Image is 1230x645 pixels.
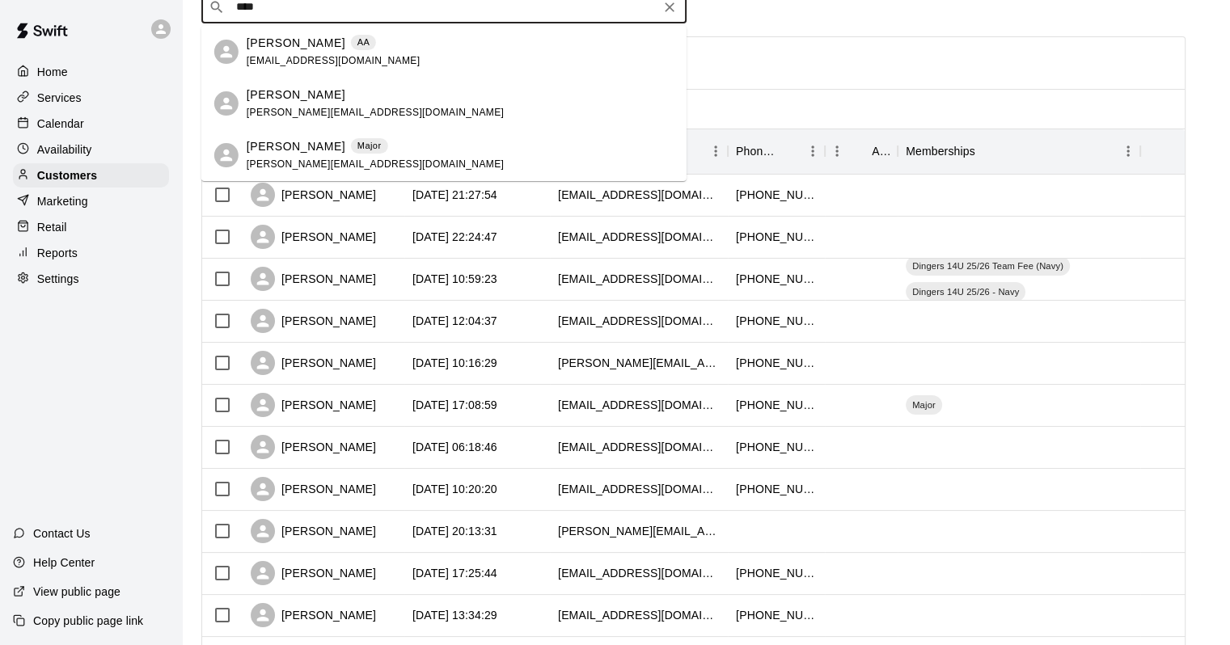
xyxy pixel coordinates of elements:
[728,129,825,174] div: Phone Number
[412,565,497,581] div: 2025-08-28 17:25:44
[13,60,169,84] a: Home
[412,355,497,371] div: 2025-09-06 10:16:29
[251,603,376,627] div: [PERSON_NAME]
[13,215,169,239] a: Retail
[247,35,345,52] p: [PERSON_NAME]
[558,313,720,329] div: saucedocassandra98@gmail.com
[550,129,728,174] div: Email
[13,112,169,136] a: Calendar
[37,219,67,235] p: Retail
[412,439,497,455] div: 2025-09-05 06:18:46
[251,225,376,249] div: [PERSON_NAME]
[412,229,497,245] div: 2025-09-09 22:24:47
[412,313,497,329] div: 2025-09-08 12:04:37
[247,86,345,103] p: [PERSON_NAME]
[251,267,376,291] div: [PERSON_NAME]
[247,107,504,118] span: [PERSON_NAME][EMAIL_ADDRESS][DOMAIN_NAME]
[412,607,497,623] div: 2025-08-27 13:34:29
[251,519,376,543] div: [PERSON_NAME]
[251,435,376,459] div: [PERSON_NAME]
[13,241,169,265] a: Reports
[906,129,975,174] div: Memberships
[37,271,79,287] p: Settings
[558,187,720,203] div: jennafrench84@gmail.com
[825,139,849,163] button: Menu
[251,561,376,585] div: [PERSON_NAME]
[825,129,898,174] div: Age
[558,481,720,497] div: ariannapaquin25@gmail.com
[37,167,97,183] p: Customers
[214,143,239,167] div: Patrick Dean
[736,313,817,329] div: +19402994813
[37,141,92,158] p: Availability
[736,229,817,245] div: +14175979710
[736,607,817,623] div: +14796160970
[13,137,169,162] a: Availability
[37,193,88,209] p: Marketing
[247,55,421,66] span: [EMAIL_ADDRESS][DOMAIN_NAME]
[872,129,890,174] div: Age
[412,271,497,287] div: 2025-09-09 10:59:23
[33,554,95,571] p: Help Center
[801,139,825,163] button: Menu
[736,129,778,174] div: Phone Number
[558,523,720,539] div: zachary.stinnett@gmail.com
[37,64,68,80] p: Home
[736,271,817,287] div: +14176580214
[558,397,720,413] div: itvanderhoff@gmail.com
[736,481,817,497] div: +14794585686
[736,187,817,203] div: +19189649599
[558,439,720,455] div: memahon85@gmail.com
[214,91,239,116] div: Lydia L
[214,40,239,64] div: Catherine Tapp
[849,140,872,162] button: Sort
[251,351,376,375] div: [PERSON_NAME]
[736,355,817,371] div: +14796708541
[357,36,370,49] p: AA
[906,259,1070,272] span: Dingers 14U 25/26 Team Fee (Navy)
[13,163,169,188] a: Customers
[906,395,942,415] div: Major
[558,355,720,371] div: audrey.denman88@gmail.com
[33,525,91,542] p: Contact Us
[906,282,1025,301] div: Dingers 14U 25/26 - Navy
[412,187,497,203] div: 2025-09-11 21:27:54
[13,86,169,110] a: Services
[906,285,1025,298] span: Dingers 14U 25/26 - Navy
[37,116,84,132] p: Calendar
[247,138,345,155] p: [PERSON_NAME]
[906,256,1070,276] div: Dingers 14U 25/26 Team Fee (Navy)
[251,309,376,333] div: [PERSON_NAME]
[412,523,497,539] div: 2025-08-28 20:13:31
[412,481,497,497] div: 2025-09-02 10:20:20
[558,607,720,623] div: jjmarley@hotmail.com
[13,267,169,291] a: Settings
[558,229,720,245] div: jordannuckolls18@gmail.com
[558,565,720,581] div: kateschuster3@gmail.com
[736,397,817,413] div: +14793684409
[778,140,801,162] button: Sort
[251,183,376,207] div: [PERSON_NAME]
[13,189,169,213] a: Marketing
[558,271,720,287] div: gobblebrittany@gmail.com
[247,158,504,170] span: [PERSON_NAME][EMAIL_ADDRESS][DOMAIN_NAME]
[736,439,817,455] div: +14792560346
[37,245,78,261] p: Reports
[357,139,382,153] p: Major
[33,584,120,600] p: View public page
[975,140,998,162] button: Sort
[251,477,376,501] div: [PERSON_NAME]
[251,393,376,417] div: [PERSON_NAME]
[906,398,942,411] span: Major
[37,90,82,106] p: Services
[898,129,1140,174] div: Memberships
